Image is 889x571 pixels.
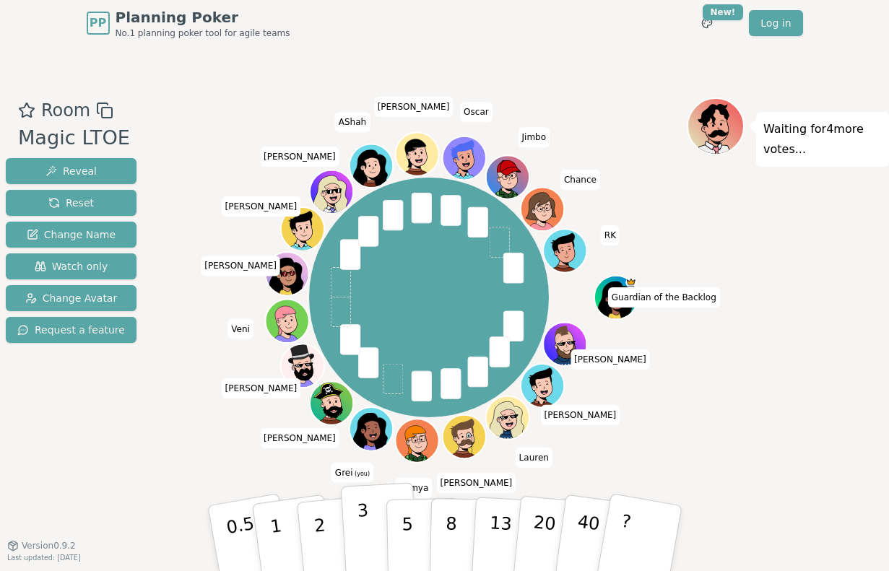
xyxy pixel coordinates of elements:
[260,147,339,167] span: Click to change your name
[6,285,136,311] button: Change Avatar
[331,462,373,482] span: Click to change your name
[608,287,720,308] span: Click to change your name
[17,323,125,337] span: Request a feature
[227,318,253,339] span: Click to change your name
[571,349,650,370] span: Click to change your name
[351,409,391,449] button: Click to change your avatar
[116,27,290,39] span: No.1 planning poker tool for agile teams
[560,170,600,190] span: Click to change your name
[222,378,301,398] span: Click to change your name
[6,317,136,343] button: Request a feature
[27,227,116,242] span: Change Name
[25,291,118,305] span: Change Avatar
[601,225,620,245] span: Click to change your name
[6,222,136,248] button: Change Name
[6,158,136,184] button: Reveal
[6,190,136,216] button: Reset
[6,253,136,279] button: Watch only
[763,119,882,160] p: Waiting for 4 more votes...
[749,10,802,36] a: Log in
[395,478,433,498] span: Click to change your name
[201,256,280,276] span: Click to change your name
[7,540,76,552] button: Version0.9.2
[519,127,550,147] span: Click to change your name
[353,470,370,476] span: (you)
[48,196,94,210] span: Reset
[626,276,637,287] span: Guardian of the Backlog is the host
[516,447,552,467] span: Click to change your name
[703,4,744,20] div: New!
[437,472,516,492] span: Click to change your name
[41,97,90,123] span: Room
[22,540,76,552] span: Version 0.9.2
[374,97,454,117] span: Click to change your name
[260,428,339,448] span: Click to change your name
[222,196,301,217] span: Click to change your name
[90,14,106,32] span: PP
[45,164,97,178] span: Reveal
[18,123,130,153] div: Magic LTOE
[18,97,35,123] button: Add as favourite
[7,554,81,562] span: Last updated: [DATE]
[87,7,290,39] a: PPPlanning PokerNo.1 planning poker tool for agile teams
[694,10,720,36] button: New!
[116,7,290,27] span: Planning Poker
[541,404,620,424] span: Click to change your name
[35,259,108,274] span: Watch only
[460,102,493,122] span: Click to change your name
[335,112,370,132] span: Click to change your name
